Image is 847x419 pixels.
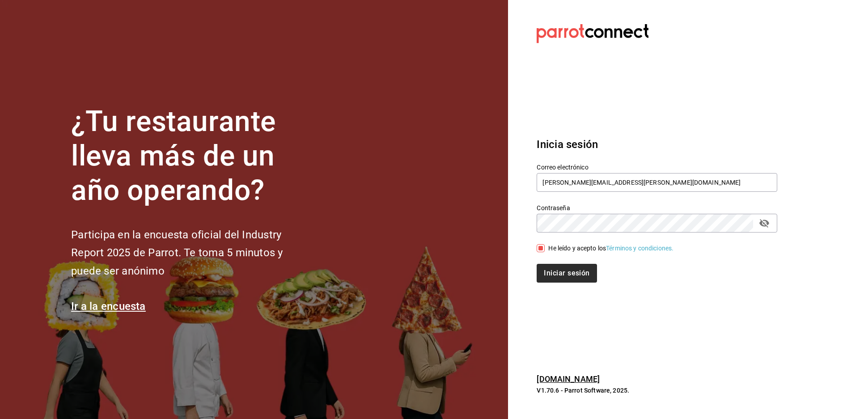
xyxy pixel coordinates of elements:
[71,105,313,207] h1: ¿Tu restaurante lleva más de un año operando?
[537,173,777,192] input: Ingresa tu correo electrónico
[71,226,313,280] h2: Participa en la encuesta oficial del Industry Report 2025 de Parrot. Te toma 5 minutos y puede se...
[537,136,777,152] h3: Inicia sesión
[757,216,772,231] button: passwordField
[537,164,777,170] label: Correo electrónico
[548,244,673,253] div: He leído y acepto los
[71,300,146,313] a: Ir a la encuesta
[537,264,597,283] button: Iniciar sesión
[537,386,777,395] p: V1.70.6 - Parrot Software, 2025.
[537,374,600,384] a: [DOMAIN_NAME]
[606,245,673,252] a: Términos y condiciones.
[537,205,777,211] label: Contraseña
